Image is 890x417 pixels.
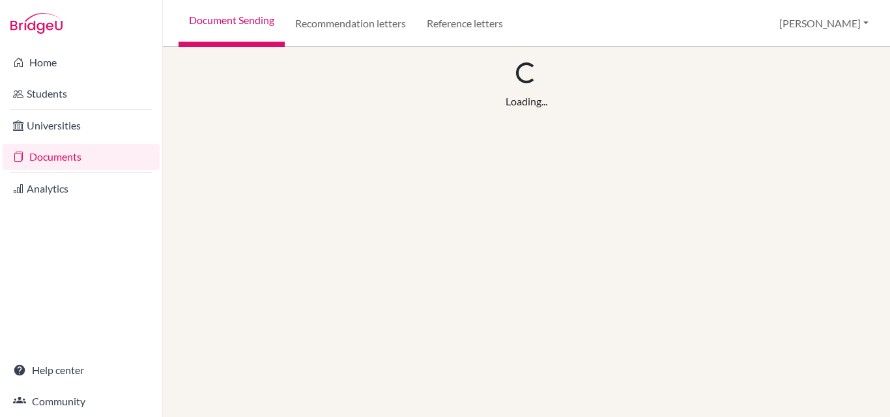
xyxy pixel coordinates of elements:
div: Loading... [506,94,547,109]
a: Home [3,49,160,75]
a: Community [3,388,160,414]
button: [PERSON_NAME] [773,11,874,36]
a: Universities [3,113,160,139]
img: Bridge-U [10,13,63,34]
a: Help center [3,357,160,383]
a: Students [3,81,160,107]
a: Documents [3,144,160,170]
a: Analytics [3,176,160,202]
